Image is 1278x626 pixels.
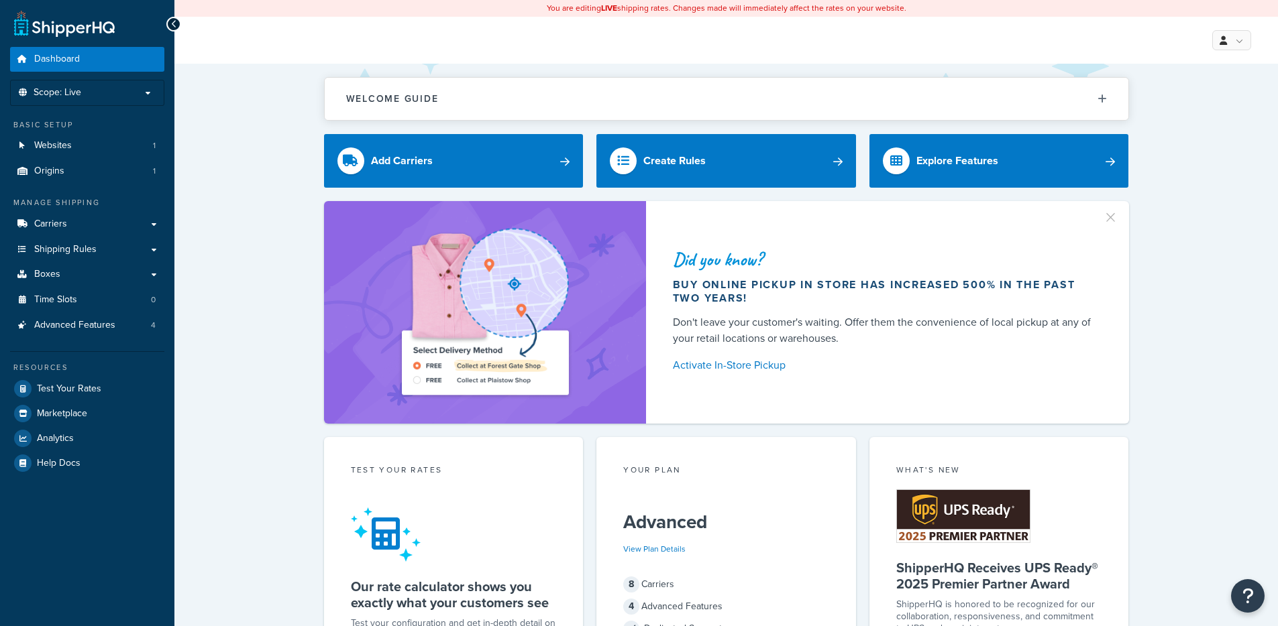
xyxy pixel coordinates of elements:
a: Carriers [10,212,164,237]
div: Test your rates [351,464,557,479]
span: Analytics [37,433,74,444]
span: 1 [153,166,156,177]
a: View Plan Details [623,543,686,555]
span: 8 [623,576,639,592]
span: Advanced Features [34,320,115,331]
span: 4 [151,320,156,331]
a: Test Your Rates [10,377,164,401]
a: Analytics [10,426,164,450]
a: Add Carriers [324,134,584,188]
span: Websites [34,140,72,151]
li: Time Slots [10,288,164,312]
div: Buy online pickup in store has increased 500% in the past two years! [673,278,1097,305]
b: LIVE [601,2,617,14]
span: Dashboard [34,54,80,65]
div: Did you know? [673,250,1097,269]
span: 0 [151,294,156,306]
div: Your Plan [623,464,829,479]
a: Activate In-Store Pickup [673,356,1097,375]
a: Marketplace [10,401,164,426]
a: Shipping Rules [10,237,164,262]
div: Manage Shipping [10,197,164,208]
h5: Advanced [623,511,829,533]
span: 4 [623,599,639,615]
li: Advanced Features [10,313,164,338]
span: Time Slots [34,294,77,306]
a: Origins1 [10,159,164,184]
span: Carriers [34,218,67,230]
span: Shipping Rules [34,244,97,255]
a: Advanced Features4 [10,313,164,338]
a: Explore Features [869,134,1129,188]
span: Origins [34,166,64,177]
h2: Welcome Guide [346,94,439,104]
span: Test Your Rates [37,383,101,395]
span: Marketplace [37,408,87,420]
h5: ShipperHQ Receives UPS Ready® 2025 Premier Partner Award [896,560,1102,592]
li: Websites [10,133,164,158]
a: Dashboard [10,47,164,72]
a: Websites1 [10,133,164,158]
div: Resources [10,362,164,373]
div: Don't leave your customer's waiting. Offer them the convenience of local pickup at any of your re... [673,314,1097,347]
h5: Our rate calculator shows you exactly what your customers see [351,578,557,611]
span: Scope: Live [34,87,81,99]
div: Advanced Features [623,597,829,616]
div: What's New [896,464,1102,479]
div: Create Rules [643,151,706,170]
a: Create Rules [596,134,856,188]
span: Help Docs [37,458,81,469]
span: Boxes [34,269,60,280]
a: Time Slots0 [10,288,164,312]
button: Open Resource Center [1231,579,1265,613]
span: 1 [153,140,156,151]
div: Explore Features [916,151,998,170]
img: ad-shirt-map-b0359fc47e01cab431d101c4b569394f6a03f54285957d908178d52f29eb9668.png [364,221,606,403]
div: Add Carriers [371,151,433,170]
li: Origins [10,159,164,184]
div: Carriers [623,575,829,594]
a: Boxes [10,262,164,287]
a: Help Docs [10,451,164,475]
div: Basic Setup [10,119,164,131]
button: Welcome Guide [325,78,1128,120]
